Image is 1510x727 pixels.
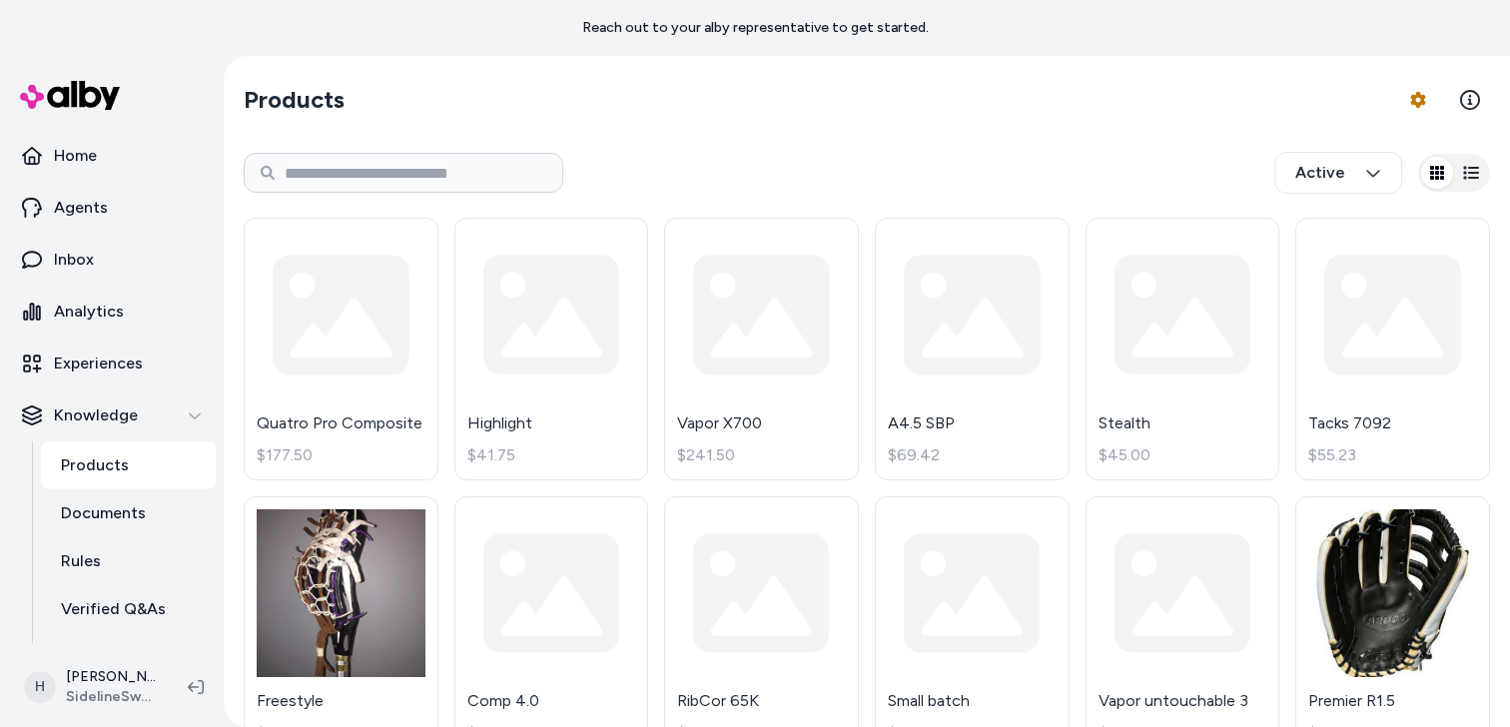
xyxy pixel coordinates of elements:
[41,633,216,681] a: Reviews
[8,132,216,180] a: Home
[1295,218,1490,480] a: Tacks 7092$55.23
[20,81,120,110] img: alby Logo
[61,597,166,621] p: Verified Q&As
[54,196,108,220] p: Agents
[8,236,216,284] a: Inbox
[66,687,156,707] span: SidelineSwap
[8,288,216,336] a: Analytics
[8,184,216,232] a: Agents
[1274,152,1402,194] button: Active
[61,501,146,525] p: Documents
[8,391,216,439] button: Knowledge
[66,667,156,687] p: [PERSON_NAME]
[54,403,138,427] p: Knowledge
[12,655,172,719] button: H[PERSON_NAME]SidelineSwap
[61,453,129,477] p: Products
[24,671,56,703] span: H
[8,340,216,387] a: Experiences
[664,218,859,480] a: Vapor X700$241.50
[41,489,216,537] a: Documents
[41,441,216,489] a: Products
[54,352,143,375] p: Experiences
[582,18,929,38] p: Reach out to your alby representative to get started.
[1086,218,1280,480] a: Stealth$45.00
[54,300,124,324] p: Analytics
[61,549,101,573] p: Rules
[454,218,649,480] a: Highlight$41.75
[41,585,216,633] a: Verified Q&As
[41,537,216,585] a: Rules
[244,84,345,116] h2: Products
[875,218,1070,480] a: A4.5 SBP$69.42
[244,218,438,480] a: Quatro Pro Composite$177.50
[54,248,94,272] p: Inbox
[54,144,97,168] p: Home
